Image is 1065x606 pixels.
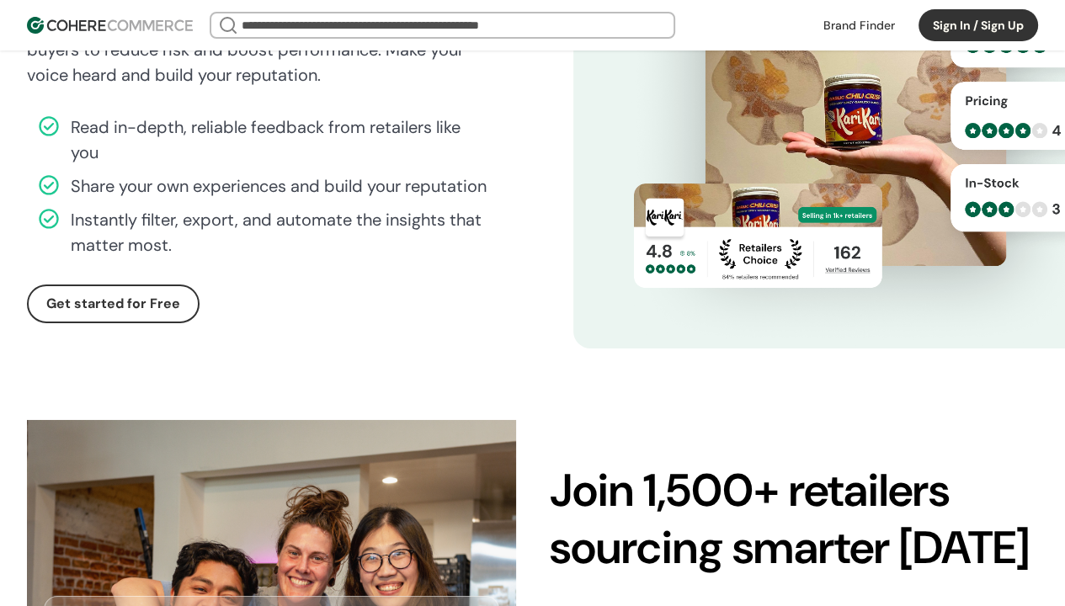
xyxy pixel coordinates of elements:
[27,17,193,34] img: Cohere Logo
[919,9,1038,41] button: Sign In / Sign Up
[71,207,493,258] div: Instantly filter, export, and automate the insights that matter most.
[27,284,200,323] button: Get started for Free
[71,173,487,199] div: Share your own experiences and build your reputation
[71,114,493,165] div: Read in-depth, reliable feedback from retailers like you
[550,462,1039,576] h2: Join 1,500+ retailers sourcing smarter [DATE]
